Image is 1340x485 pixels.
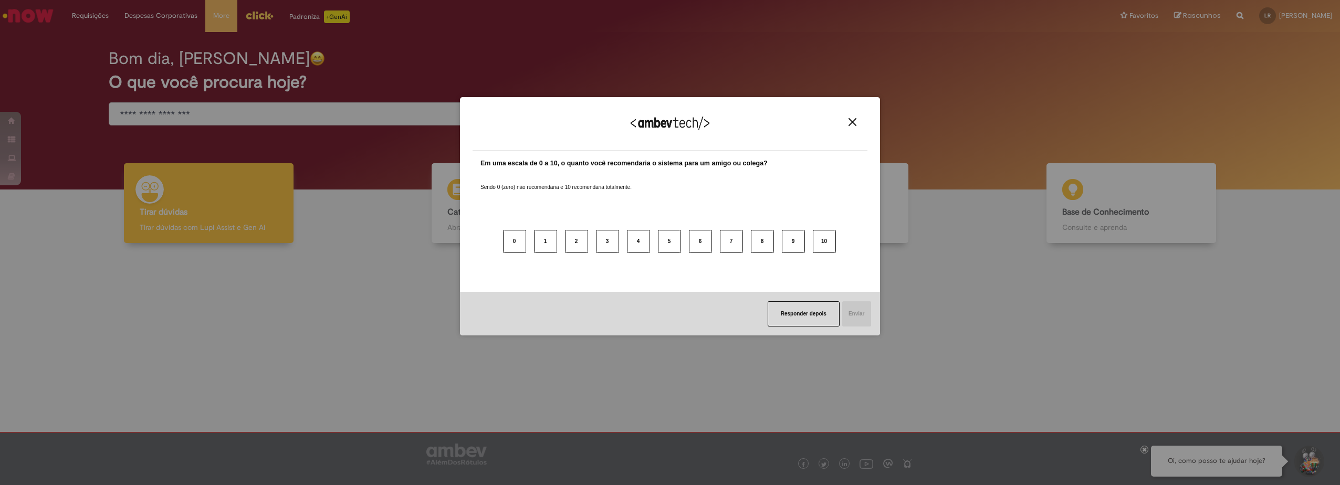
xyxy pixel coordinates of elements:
[565,230,588,253] button: 2
[782,230,805,253] button: 9
[658,230,681,253] button: 5
[480,159,768,168] label: Em uma escala de 0 a 10, o quanto você recomendaria o sistema para um amigo ou colega?
[849,118,856,126] img: Close
[480,171,632,191] label: Sendo 0 (zero) não recomendaria e 10 recomendaria totalmente.
[627,230,650,253] button: 4
[596,230,619,253] button: 3
[534,230,557,253] button: 1
[720,230,743,253] button: 7
[813,230,836,253] button: 10
[768,301,840,326] button: Responder depois
[751,230,774,253] button: 8
[631,117,709,130] img: Logo Ambevtech
[845,118,860,126] button: Close
[689,230,712,253] button: 6
[503,230,526,253] button: 0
